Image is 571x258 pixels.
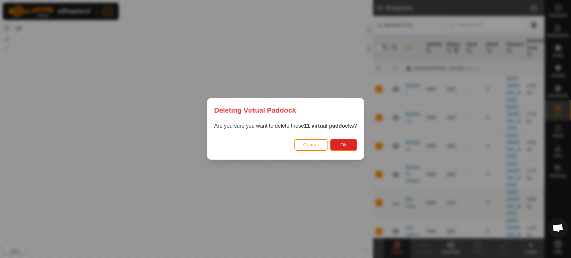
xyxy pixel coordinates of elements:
div: Open chat [548,218,568,238]
button: Cancel [294,139,327,151]
span: Deleting Virtual Paddock [214,105,296,115]
span: Cancel [303,142,319,148]
strong: 11 virtual paddocks [304,123,354,129]
button: Ok [330,139,357,151]
span: Are you sure you want to delete these ? [214,123,357,129]
span: Ok [341,142,347,148]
